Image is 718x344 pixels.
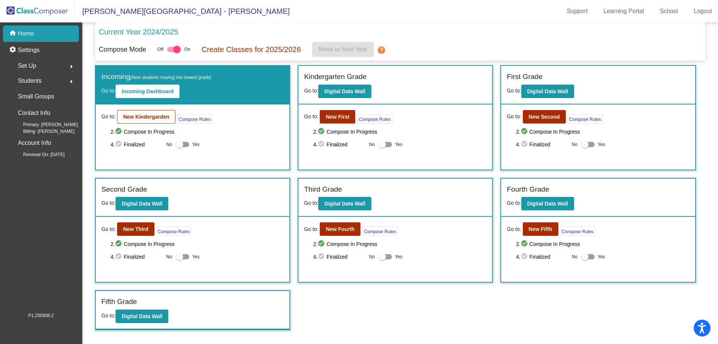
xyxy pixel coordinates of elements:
[313,240,487,249] span: 2. Compose In Progress
[9,46,18,55] mat-icon: settings
[67,62,76,71] mat-icon: arrow_right
[319,46,368,52] span: Move to Next Year
[318,85,371,98] button: Digital Data Wall
[521,252,530,261] mat-icon: check_circle
[357,114,392,124] button: Compose Rules
[317,252,326,261] mat-icon: check_circle
[166,141,172,148] span: No
[523,110,566,124] button: New Second
[18,138,51,148] p: Account Info
[598,140,605,149] span: Yes
[507,184,549,195] label: Fourth Grade
[521,240,530,249] mat-icon: check_circle
[572,141,577,148] span: No
[101,88,116,94] span: Go to:
[99,26,178,37] p: Current Year 2024/2025
[117,222,154,236] button: New Third
[116,197,168,210] button: Digital Data Wall
[320,222,360,236] button: New Fourth
[516,140,568,149] span: 4. Finalized
[527,201,568,207] b: Digital Data Wall
[101,71,211,82] label: Incoming
[18,91,54,102] p: Small Groups
[598,5,650,17] a: Learning Portal
[317,240,326,249] mat-icon: check_circle
[304,200,318,206] span: Go to:
[369,253,375,260] span: No
[516,252,568,261] span: 4. Finalized
[326,226,355,232] b: New Fourth
[317,127,326,136] mat-icon: check_circle
[304,113,318,121] span: Go to:
[156,226,191,236] button: Compose Rules
[122,313,162,319] b: Digital Data Wall
[110,127,284,136] span: 2. Compose In Progress
[110,140,162,149] span: 4. Finalized
[110,240,284,249] span: 2. Compose In Progress
[507,113,521,121] span: Go to:
[115,240,124,249] mat-icon: check_circle
[116,310,168,323] button: Digital Data Wall
[18,61,36,71] span: Set Up
[304,184,342,195] label: Third Grade
[324,201,365,207] b: Digital Data Wall
[688,5,718,17] a: Logout
[572,253,577,260] span: No
[123,114,169,120] b: New Kindergarden
[654,5,684,17] a: School
[320,110,355,124] button: New First
[18,108,50,118] p: Contact Info
[192,140,200,149] span: Yes
[157,46,163,53] span: Off
[75,5,290,17] span: [PERSON_NAME][GEOGRAPHIC_DATA] - [PERSON_NAME]
[18,76,42,86] span: Students
[166,253,172,260] span: No
[567,114,603,124] button: Compose Rules
[529,226,552,232] b: New Fifth
[117,110,175,124] button: New Kindergarden
[507,200,521,206] span: Go to:
[123,226,148,232] b: New Third
[101,113,116,121] span: Go to:
[377,46,386,55] mat-icon: help
[122,88,174,94] b: Incoming Dashboard
[184,46,190,53] span: On
[313,140,365,149] span: 4. Finalized
[110,252,162,261] span: 4. Finalized
[523,222,558,236] button: New Fifth
[395,252,402,261] span: Yes
[304,225,318,233] span: Go to:
[115,127,124,136] mat-icon: check_circle
[101,200,116,206] span: Go to:
[395,140,402,149] span: Yes
[507,71,542,82] label: First Grade
[317,140,326,149] mat-icon: check_circle
[362,226,398,236] button: Compose Rules
[192,252,200,261] span: Yes
[507,88,521,94] span: Go to:
[560,226,595,236] button: Compose Rules
[101,225,116,233] span: Go to:
[527,88,568,94] b: Digital Data Wall
[521,127,530,136] mat-icon: check_circle
[11,151,64,158] span: Renewal On: [DATE]
[561,5,594,17] a: Support
[313,252,365,261] span: 4. Finalized
[11,121,78,128] span: Primary: [PERSON_NAME]
[202,44,301,55] p: Create Classes for 2025/2026
[177,114,212,124] button: Compose Rules
[67,77,76,86] mat-icon: arrow_right
[304,88,318,94] span: Go to:
[101,184,147,195] label: Second Grade
[101,296,137,307] label: Fifth Grade
[115,252,124,261] mat-icon: check_circle
[521,197,574,210] button: Digital Data Wall
[326,114,349,120] b: New First
[312,42,374,57] button: Move to Next Year
[11,128,74,135] span: Billing: [PERSON_NAME]
[507,225,521,233] span: Go to:
[516,240,690,249] span: 2. Compose In Progress
[122,201,162,207] b: Digital Data Wall
[521,140,530,149] mat-icon: check_circle
[99,45,146,55] p: Compose Mode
